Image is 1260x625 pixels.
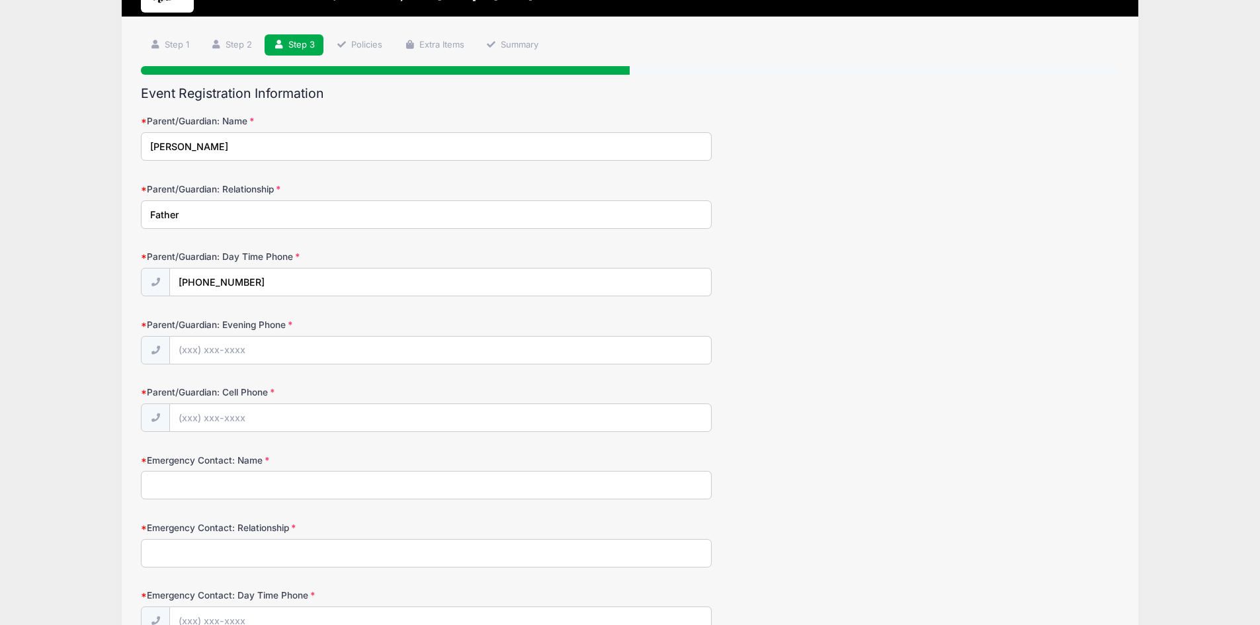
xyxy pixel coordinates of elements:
label: Emergency Contact: Day Time Phone [141,589,467,602]
a: Step 3 [265,34,323,56]
input: (xxx) xxx-xxxx [169,268,712,296]
input: (xxx) xxx-xxxx [169,336,712,364]
label: Emergency Contact: Name [141,454,467,467]
h2: Event Registration Information [141,86,1119,101]
a: Step 1 [141,34,198,56]
label: Parent/Guardian: Name [141,114,467,128]
a: Summary [477,34,547,56]
label: Emergency Contact: Relationship [141,521,467,534]
a: Policies [328,34,392,56]
label: Parent/Guardian: Relationship [141,183,467,196]
a: Step 2 [202,34,261,56]
label: Parent/Guardian: Evening Phone [141,318,467,331]
label: Parent/Guardian: Day Time Phone [141,250,467,263]
a: Extra Items [396,34,473,56]
input: (xxx) xxx-xxxx [169,403,712,432]
label: Parent/Guardian: Cell Phone [141,386,467,399]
